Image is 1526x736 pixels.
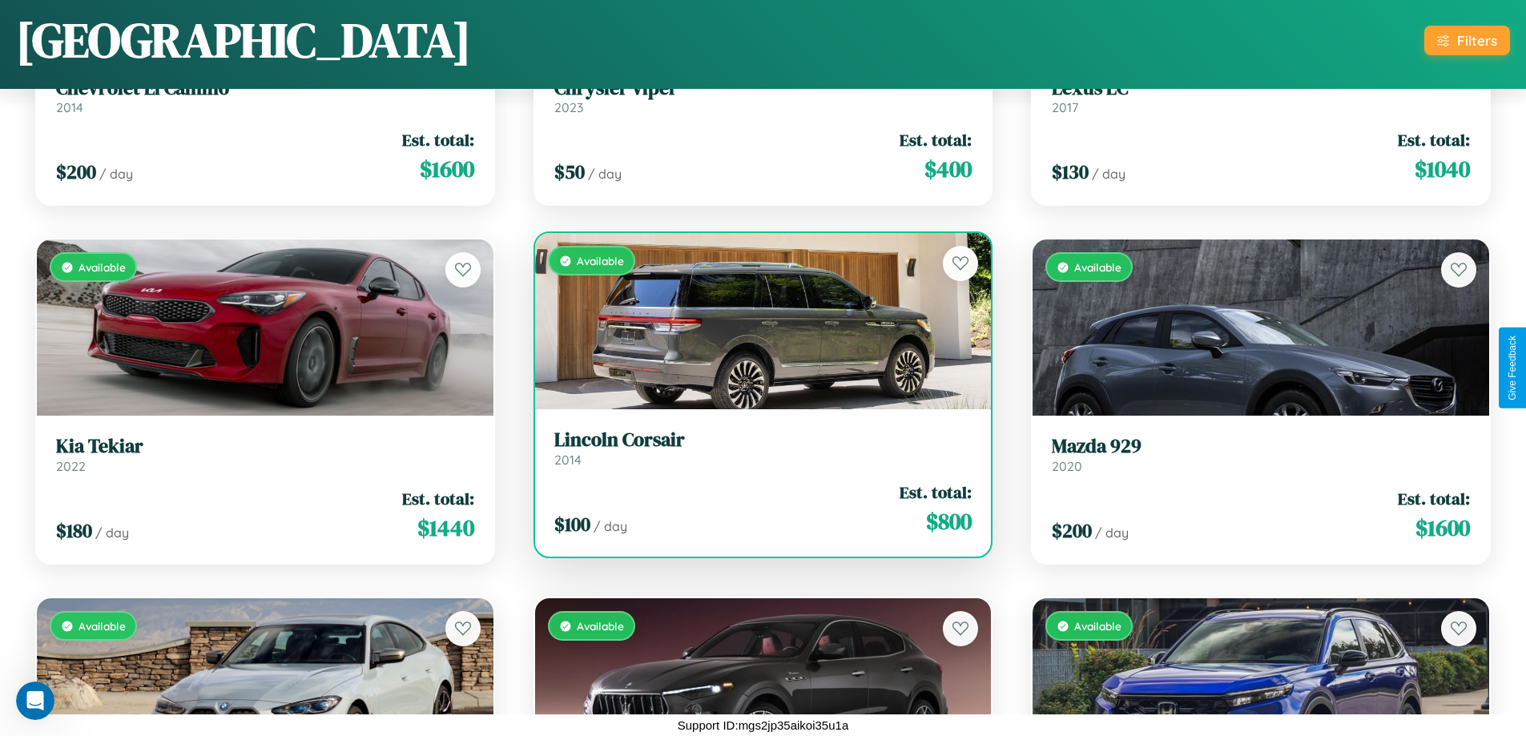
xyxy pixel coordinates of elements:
[554,511,590,537] span: $ 100
[56,435,474,474] a: Kia Tekiar2022
[1074,260,1121,274] span: Available
[95,525,129,541] span: / day
[56,517,92,544] span: $ 180
[554,159,585,185] span: $ 50
[56,458,86,474] span: 2022
[1398,128,1470,151] span: Est. total:
[1424,26,1510,55] button: Filters
[1507,336,1518,400] div: Give Feedback
[1092,166,1125,182] span: / day
[417,512,474,544] span: $ 1440
[588,166,622,182] span: / day
[56,99,83,115] span: 2014
[16,682,54,720] iframe: Intercom live chat
[554,428,972,452] h3: Lincoln Corsair
[79,260,126,274] span: Available
[1052,435,1470,458] h3: Mazda 929
[594,518,627,534] span: / day
[1052,517,1092,544] span: $ 200
[554,452,582,468] span: 2014
[402,487,474,510] span: Est. total:
[56,159,96,185] span: $ 200
[79,619,126,633] span: Available
[554,77,972,116] a: Chrysler Viper2023
[56,435,474,458] h3: Kia Tekiar
[16,7,471,73] h1: [GEOGRAPHIC_DATA]
[577,254,624,267] span: Available
[577,619,624,633] span: Available
[1415,512,1470,544] span: $ 1600
[1398,487,1470,510] span: Est. total:
[402,128,474,151] span: Est. total:
[1457,32,1497,49] div: Filters
[926,505,972,537] span: $ 800
[1052,435,1470,474] a: Mazda 9292020
[1415,153,1470,185] span: $ 1040
[1052,99,1078,115] span: 2017
[420,153,474,185] span: $ 1600
[1074,619,1121,633] span: Available
[678,714,848,736] p: Support ID: mgs2jp35aikoi35u1a
[1052,159,1089,185] span: $ 130
[924,153,972,185] span: $ 400
[554,428,972,468] a: Lincoln Corsair2014
[554,99,583,115] span: 2023
[1052,77,1470,116] a: Lexus LC2017
[900,481,972,504] span: Est. total:
[56,77,474,116] a: Chevrolet El Camino2014
[900,128,972,151] span: Est. total:
[1095,525,1129,541] span: / day
[99,166,133,182] span: / day
[1052,458,1082,474] span: 2020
